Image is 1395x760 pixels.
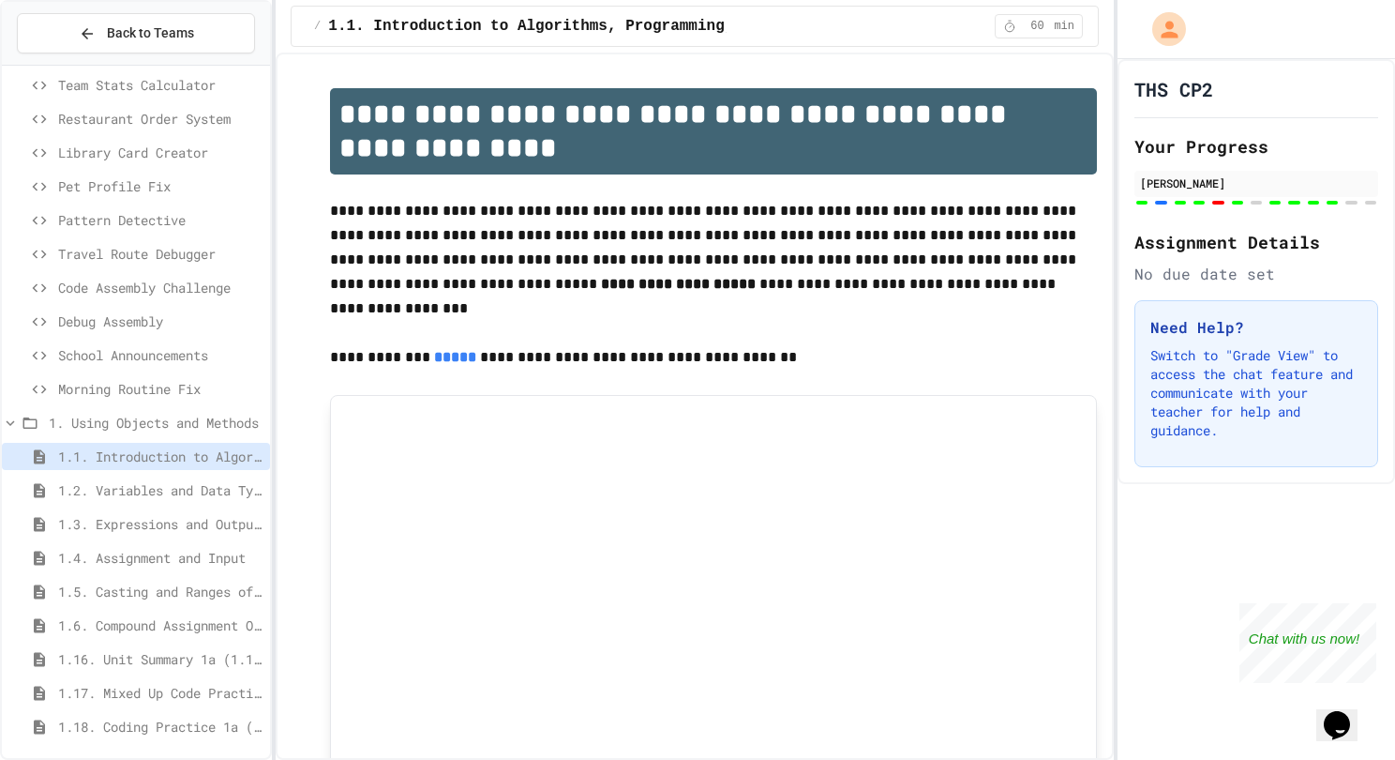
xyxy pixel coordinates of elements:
span: Debug Assembly [58,312,262,331]
span: Pattern Detective [58,210,262,230]
div: [PERSON_NAME] [1140,175,1372,191]
span: 1.16. Unit Summary 1a (1.1-1.6) [58,649,262,669]
span: Travel Route Debugger [58,244,262,264]
span: Pet Profile Fix [58,176,262,196]
span: 1.1. Introduction to Algorithms, Programming, and Compilers [58,447,262,466]
span: 1.6. Compound Assignment Operators [58,616,262,635]
span: Back to Teams [107,23,194,43]
span: Morning Routine Fix [58,379,262,399]
span: 60 [1022,19,1052,34]
span: min [1054,19,1074,34]
span: 1.4. Assignment and Input [58,548,262,568]
span: Team Stats Calculator [58,75,262,95]
h2: Your Progress [1134,133,1378,160]
h3: Need Help? [1150,316,1362,339]
h2: Assignment Details [1134,229,1378,255]
div: No due date set [1134,263,1378,285]
span: 1.5. Casting and Ranges of Values [58,582,262,601]
iframe: chat widget [1239,603,1376,683]
span: 1. Using Objects and Methods [49,413,262,433]
span: 1.3. Expressions and Output [New] [58,514,262,534]
p: Switch to "Grade View" to access the chat feature and communicate with your teacher for help and ... [1150,346,1362,440]
span: 1.18. Coding Practice 1a (1.1-1.6) [58,717,262,737]
span: School Announcements [58,345,262,365]
span: 1.17. Mixed Up Code Practice 1.1-1.6 [58,683,262,703]
span: Restaurant Order System [58,109,262,129]
span: Library Card Creator [58,143,262,162]
span: Code Assembly Challenge [58,278,262,297]
span: / [314,19,321,34]
iframe: chat widget [1316,685,1376,741]
span: 1.2. Variables and Data Types [58,480,262,500]
span: 1.1. Introduction to Algorithms, Programming, and Compilers [328,15,860,38]
div: My Account [1132,8,1191,51]
h1: THS CP2 [1134,76,1213,102]
button: Back to Teams [17,13,255,53]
